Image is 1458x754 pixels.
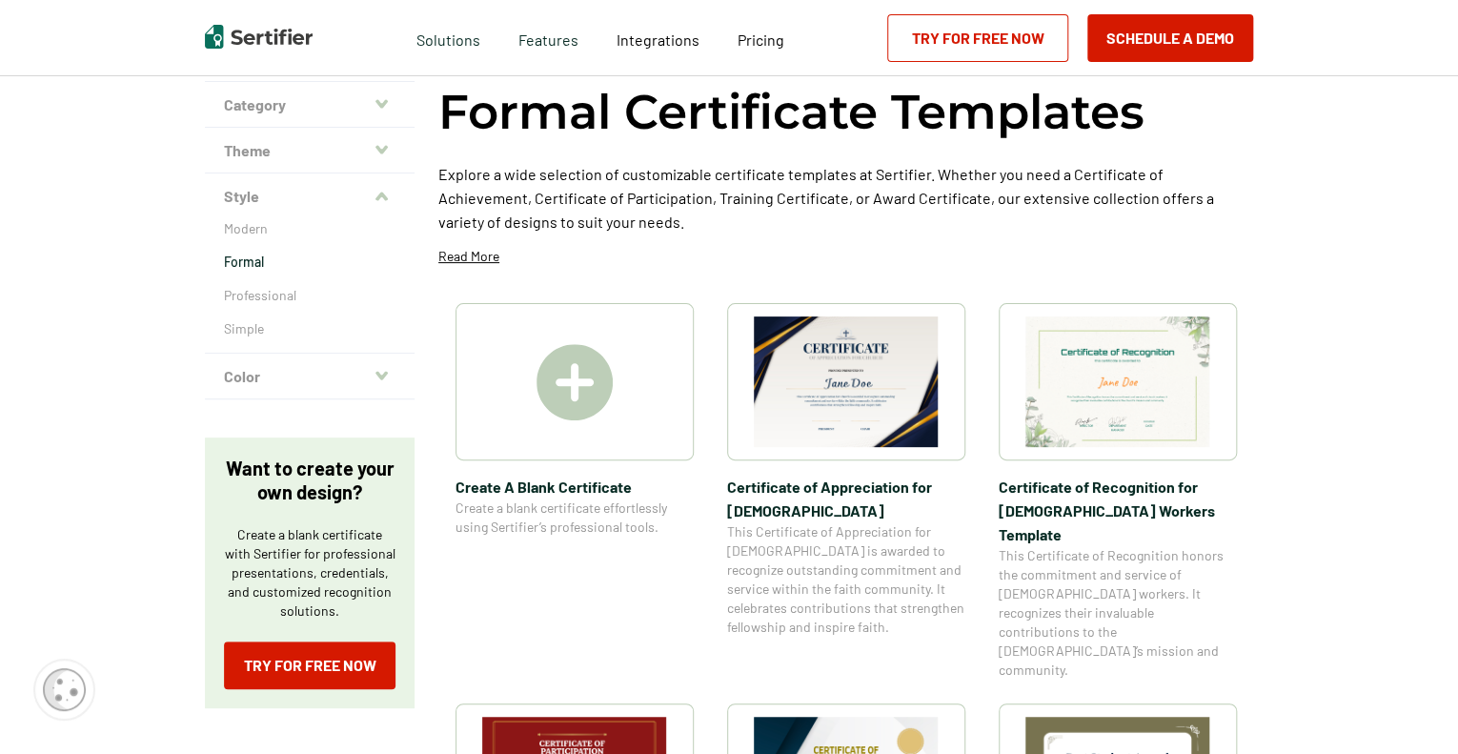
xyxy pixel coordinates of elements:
a: Certificate of Recognition for Church Workers TemplateCertificate of Recognition for [DEMOGRAPHIC... [999,303,1237,680]
button: Category [205,82,415,128]
img: Certificate of Recognition for Church Workers Template [1025,316,1210,447]
span: This Certificate of Recognition honors the commitment and service of [DEMOGRAPHIC_DATA] workers. ... [999,546,1237,680]
p: Read More [438,247,499,266]
p: Create a blank certificate with Sertifier for professional presentations, credentials, and custom... [224,525,395,621]
span: Solutions [416,26,480,50]
span: Features [518,26,578,50]
span: Pricing [738,31,784,49]
a: Integrations [617,26,699,50]
a: Modern [224,219,395,238]
button: Color [205,354,415,399]
span: This Certificate of Appreciation for [DEMOGRAPHIC_DATA] is awarded to recognize outstanding commi... [727,522,965,637]
span: Create A Blank Certificate [456,475,694,499]
a: Simple [224,319,395,338]
img: Create A Blank Certificate [537,344,613,420]
a: Formal [224,253,395,272]
a: Certificate of Appreciation for Church​Certificate of Appreciation for [DEMOGRAPHIC_DATA]​This Ce... [727,303,965,680]
div: Style [205,219,415,354]
span: Create a blank certificate effortlessly using Sertifier’s professional tools. [456,499,694,537]
img: Sertifier | Digital Credentialing Platform [205,25,313,49]
a: Professional [224,286,395,305]
iframe: Chat Widget [1363,662,1458,754]
img: Cookie Popup Icon [43,668,86,711]
img: Certificate of Appreciation for Church​ [754,316,939,447]
span: Certificate of Appreciation for [DEMOGRAPHIC_DATA]​ [727,475,965,522]
h1: Formal Certificate Templates [438,81,1144,143]
a: Try for Free Now [887,14,1068,62]
button: Theme [205,128,415,173]
p: Want to create your own design? [224,457,395,504]
button: Schedule a Demo [1087,14,1253,62]
a: Try for Free Now [224,642,395,689]
p: Explore a wide selection of customizable certificate templates at Sertifier. Whether you need a C... [438,162,1253,234]
span: Certificate of Recognition for [DEMOGRAPHIC_DATA] Workers Template [999,475,1237,546]
button: Style [205,173,415,219]
span: Integrations [617,31,699,49]
a: Pricing [738,26,784,50]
